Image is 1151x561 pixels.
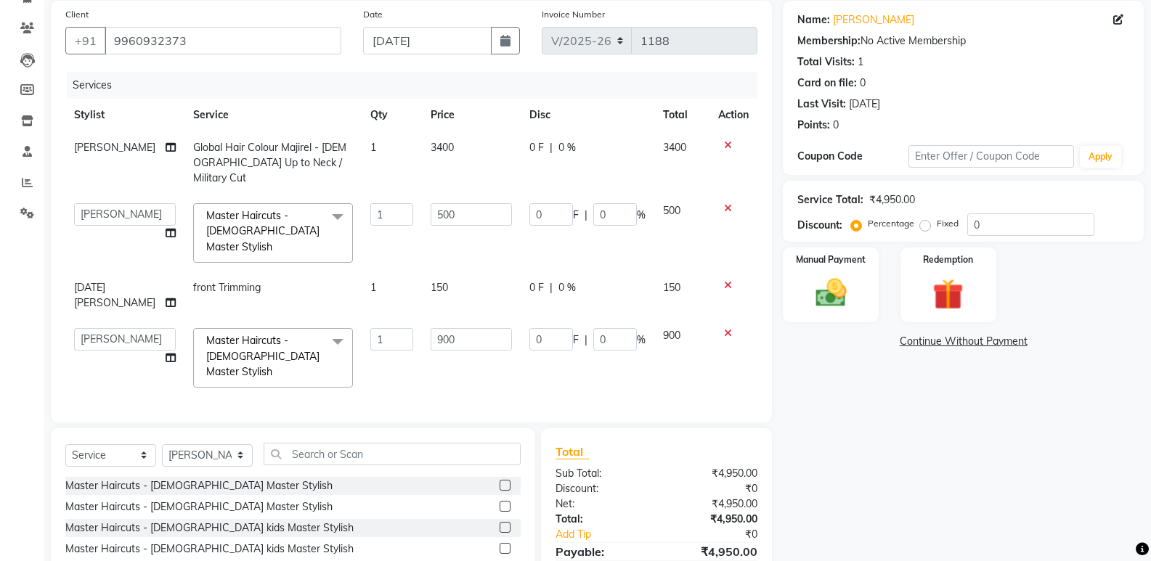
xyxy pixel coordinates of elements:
label: Invoice Number [542,8,605,21]
span: 500 [663,204,680,217]
span: 150 [431,281,448,294]
div: Service Total: [797,192,863,208]
span: 0 F [529,140,544,155]
div: 0 [860,75,866,91]
div: 0 [833,118,839,133]
span: 900 [663,329,680,342]
div: Total Visits: [797,54,855,70]
span: 0 F [529,280,544,295]
th: Action [709,99,757,131]
span: front Trimming [193,281,261,294]
span: 3400 [431,141,454,154]
div: Points: [797,118,830,133]
div: Card on file: [797,75,857,91]
span: F [573,332,579,348]
input: Enter Offer / Coupon Code [908,145,1074,168]
div: ₹4,950.00 [656,512,768,527]
img: _cash.svg [806,275,856,311]
span: Global Hair Colour Majirel - [DEMOGRAPHIC_DATA] Up to Neck / Military Cut [193,141,346,184]
div: ₹4,950.00 [656,466,768,481]
span: % [637,208,646,223]
div: ₹4,950.00 [656,543,768,560]
span: F [573,208,579,223]
img: _gift.svg [923,275,973,314]
label: Fixed [937,217,959,230]
label: Percentage [868,217,914,230]
a: [PERSON_NAME] [833,12,914,28]
div: Master Haircuts - [DEMOGRAPHIC_DATA] kids Master Stylish [65,541,354,557]
input: Search by Name/Mobile/Email/Code [105,27,341,54]
div: No Active Membership [797,33,1129,49]
div: Total: [545,512,656,527]
div: Master Haircuts - [DEMOGRAPHIC_DATA] kids Master Stylish [65,520,354,536]
div: Master Haircuts - [DEMOGRAPHIC_DATA] Master Stylish [65,478,333,494]
a: x [272,365,279,378]
div: Discount: [545,481,656,496]
span: [PERSON_NAME] [74,141,155,154]
span: 1 [370,281,376,294]
label: Client [65,8,89,21]
div: Discount: [797,218,842,233]
span: 3400 [663,141,686,154]
span: 0 % [558,280,576,295]
button: +91 [65,27,106,54]
div: Name: [797,12,830,28]
span: [DATE][PERSON_NAME] [74,281,155,309]
div: 1 [858,54,863,70]
div: ₹4,950.00 [656,496,768,512]
span: | [550,140,553,155]
div: Coupon Code [797,149,908,164]
th: Total [654,99,710,131]
span: 150 [663,281,680,294]
span: 1 [370,141,376,154]
th: Price [422,99,521,131]
div: Membership: [797,33,861,49]
label: Manual Payment [796,253,866,266]
label: Date [363,8,383,21]
div: Net: [545,496,656,512]
th: Stylist [65,99,184,131]
div: ₹0 [675,527,768,542]
span: Master Haircuts - [DEMOGRAPHIC_DATA] Master Stylish [206,334,320,378]
span: Master Haircuts - [DEMOGRAPHIC_DATA] Master Stylish [206,209,320,253]
span: 0 % [558,140,576,155]
span: Total [556,444,589,459]
a: Continue Without Payment [786,334,1141,349]
th: Service [184,99,362,131]
span: | [585,208,587,223]
span: | [585,332,587,348]
div: Payable: [545,543,656,560]
div: [DATE] [849,97,880,112]
div: Services [67,72,768,99]
th: Disc [521,99,654,131]
th: Qty [362,99,422,131]
input: Search or Scan [264,443,521,465]
span: % [637,332,646,348]
a: Add Tip [545,527,675,542]
span: | [550,280,553,295]
div: ₹0 [656,481,768,496]
label: Redemption [923,253,973,266]
button: Apply [1080,146,1121,168]
div: ₹4,950.00 [869,192,915,208]
div: Master Haircuts - [DEMOGRAPHIC_DATA] Master Stylish [65,499,333,515]
a: x [272,240,279,253]
div: Sub Total: [545,466,656,481]
div: Last Visit: [797,97,846,112]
